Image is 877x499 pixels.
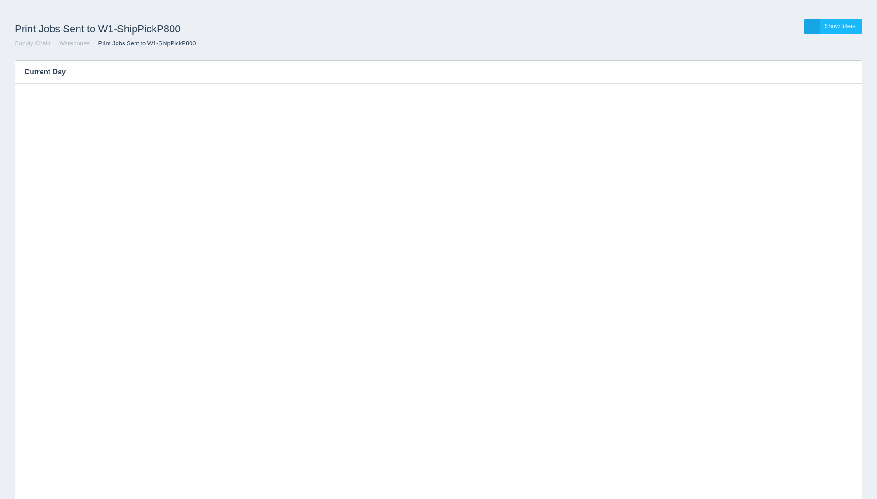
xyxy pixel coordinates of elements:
h1: Print Jobs Sent to W1-ShipPickP800 [15,19,439,39]
a: Supply Chain [15,40,50,47]
h3: Current Day [15,61,834,84]
span: Show filters [825,23,856,30]
a: Warehouse [59,40,90,47]
a: Show filters [804,19,862,34]
li: Print Jobs Sent to W1-ShipPickP800 [92,39,196,48]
